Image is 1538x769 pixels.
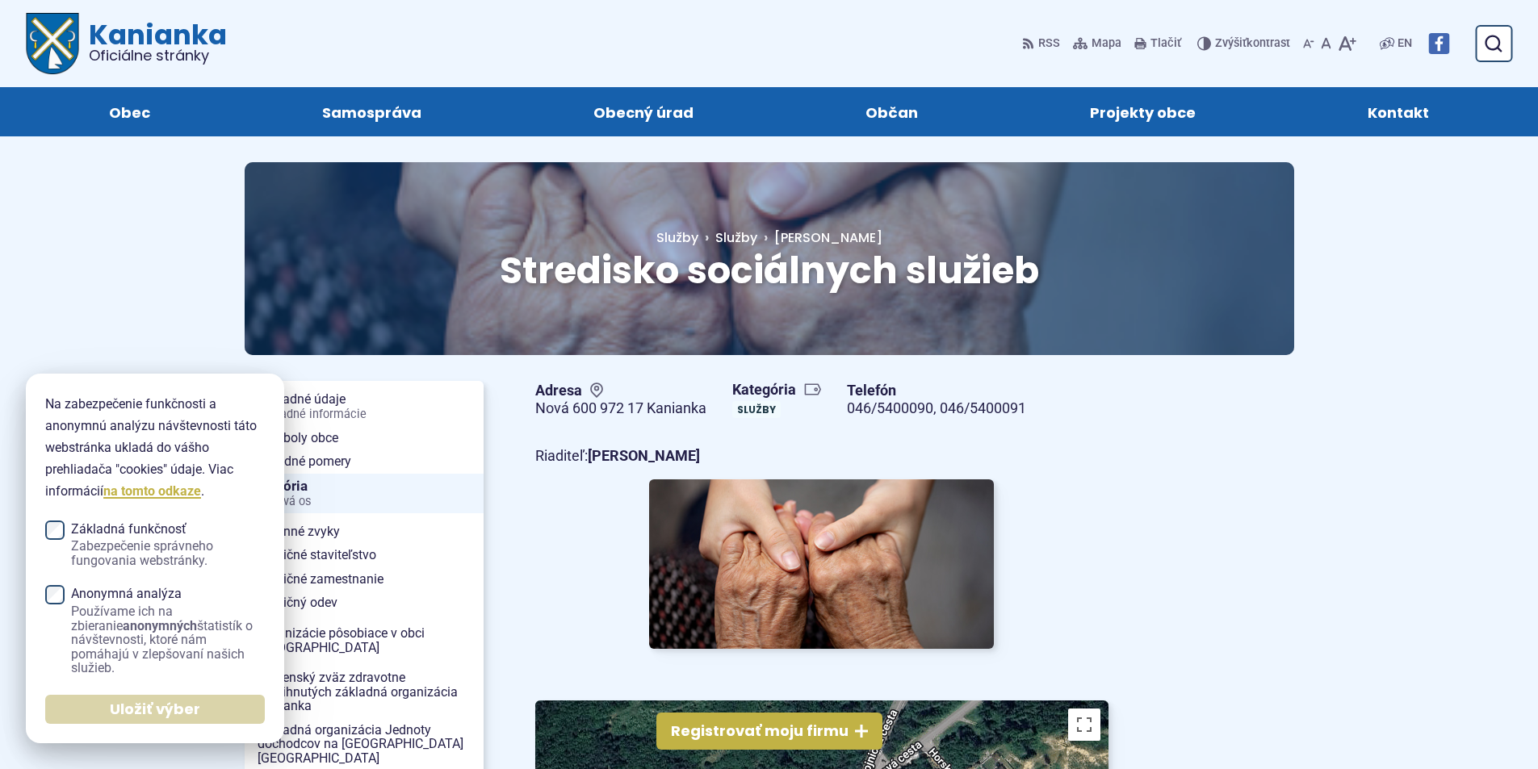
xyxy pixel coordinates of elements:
span: História [258,474,471,513]
span: Kontakt [1368,87,1429,136]
button: Nastaviť pôvodnú veľkosť písma [1318,27,1335,61]
a: RSS [1022,27,1063,61]
span: Základná funkčnosť [71,522,265,568]
a: Kontakt [1298,87,1499,136]
span: Tradičné staviteľstvo [258,543,471,567]
span: Prírodné pomery [258,449,471,474]
span: Adresa [535,382,706,400]
span: Symboly obce [258,426,471,450]
input: Anonymná analýzaPoužívame ich na zbieranieanonymnýchštatistík o návštevnosti, ktoré nám pomáhajú ... [45,585,65,604]
span: Stredisko sociálnych služieb [500,244,1039,296]
span: Organizácie pôsobiace v obci [GEOGRAPHIC_DATA] [258,621,471,659]
a: Obec [39,87,220,136]
a: Služby [715,228,757,247]
a: Mapa [1070,27,1125,61]
a: [PERSON_NAME] [757,228,882,247]
span: kontrast [1215,37,1290,51]
a: Slovenský zväz zdravotne postihnutých základná organizácia Kanianka [245,666,484,718]
a: Rodinné zvyky [245,520,484,544]
span: Zvýšiť [1215,36,1247,50]
span: Rodinné zvyky [258,520,471,544]
button: Uložiť výber [45,695,265,724]
span: Základné informácie [258,408,471,421]
span: Kategória [732,381,822,399]
a: Základné údajeZákladné informácie [245,387,484,425]
span: Občan [865,87,918,136]
img: Prejsť na domovskú stránku [26,13,79,74]
a: Tradičné staviteľstvo [245,543,484,567]
a: Symboly obce [245,426,484,450]
span: Používame ich na zbieranie štatistík o návštevnosti, ktoré nám pomáhajú v zlepšovaní našich služieb. [71,604,265,675]
span: [PERSON_NAME] [774,228,882,247]
span: RSS [1038,34,1060,53]
button: Zväčšiť veľkosť písma [1335,27,1360,61]
a: Tradičné zamestnanie [245,567,484,591]
input: Základná funkčnosťZabezpečenie správneho fungovania webstránky. [45,520,65,540]
button: Zmenšiť veľkosť písma [1300,27,1318,61]
a: Organizácie pôsobiace v obci [GEOGRAPHIC_DATA] [245,621,484,659]
img: Prejsť na Facebook stránku [1428,33,1449,54]
span: Tradičný odev [258,591,471,615]
span: Časová os [258,495,471,508]
a: Samospráva [252,87,491,136]
button: Registrovať moju firmu [656,713,882,750]
a: Projekty obce [1020,87,1266,136]
a: Prírodné pomery [245,449,484,474]
span: Samospráva [322,87,421,136]
span: Mapa [1092,34,1121,53]
span: Telefón [847,382,1026,400]
span: Obec [109,87,150,136]
span: EN [1398,34,1412,53]
span: Obecný úrad [593,87,694,136]
a: Tradičný odev [245,591,484,615]
p: Na zabezpečenie funkčnosti a anonymnú analýzu návštevnosti táto webstránka ukladá do vášho prehli... [45,393,265,503]
span: Oficiálne stránky [89,48,227,63]
span: Registrovať moju firmu [671,722,849,741]
span: Zabezpečenie správneho fungovania webstránky. [71,539,265,567]
a: Služby [656,228,715,247]
span: Kanianka [79,21,227,63]
figcaption: Nová 600 972 17 Kanianka [535,399,706,418]
span: Anonymná analýza [71,587,265,675]
strong: anonymných [123,618,197,633]
span: Tradičné zamestnanie [258,567,471,591]
a: EN [1394,34,1415,53]
span: Projekty obce [1090,87,1196,136]
span: Základné údaje [258,387,471,425]
button: Zvýšiťkontrast [1197,27,1293,61]
img: Foto služby [649,479,994,649]
span: Tlačiť [1150,37,1181,51]
button: Prepnúť zobrazenie na celú obrazovku [1068,708,1100,741]
span: Uložiť výber [110,700,200,719]
a: Služby [732,401,781,418]
a: HistóriaČasová os [245,474,484,513]
a: 046/5400090, 046/5400091 [847,399,1026,416]
span: Služby [656,228,698,247]
strong: [PERSON_NAME] [588,447,700,464]
a: Občan [796,87,988,136]
p: Riaditeľ: [535,444,1108,469]
a: Obecný úrad [523,87,763,136]
button: Tlačiť [1131,27,1184,61]
a: Logo Kanianka, prejsť na domovskú stránku. [26,13,227,74]
span: Slovenský zväz zdravotne postihnutých základná organizácia Kanianka [258,666,471,718]
a: na tomto odkaze [103,483,201,499]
